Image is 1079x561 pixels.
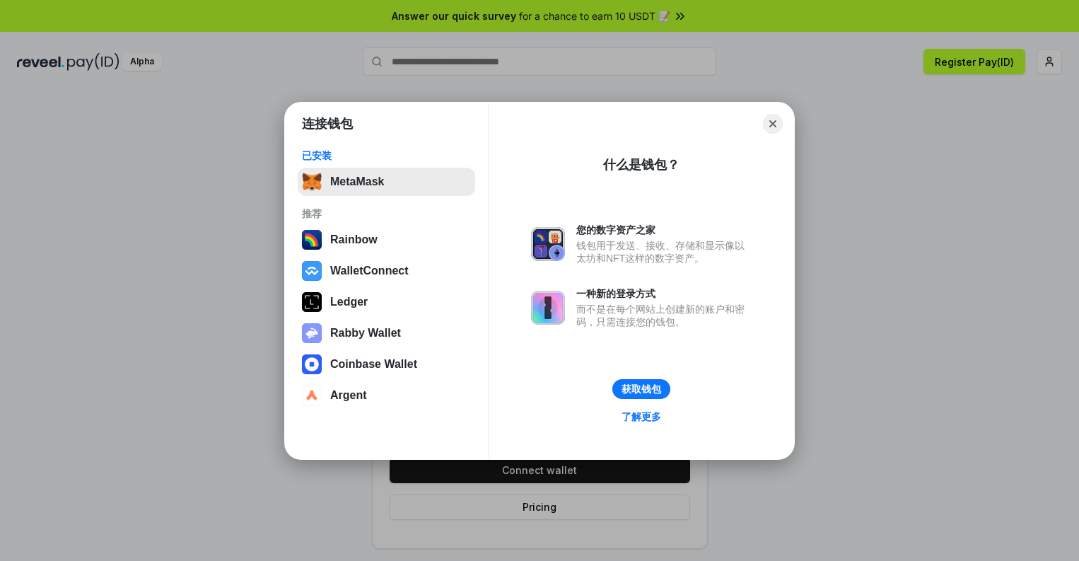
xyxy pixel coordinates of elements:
div: MetaMask [330,175,384,188]
button: Rabby Wallet [298,319,475,347]
div: 您的数字资产之家 [576,224,752,236]
div: Coinbase Wallet [330,358,417,371]
div: 什么是钱包？ [603,156,680,173]
img: svg+xml,%3Csvg%20xmlns%3D%22http%3A%2F%2Fwww.w3.org%2F2000%2Fsvg%22%20fill%3D%22none%22%20viewBox... [302,323,322,343]
img: svg+xml,%3Csvg%20width%3D%22120%22%20height%3D%22120%22%20viewBox%3D%220%200%20120%20120%22%20fil... [302,230,322,250]
button: MetaMask [298,168,475,196]
img: svg+xml,%3Csvg%20xmlns%3D%22http%3A%2F%2Fwww.w3.org%2F2000%2Fsvg%22%20fill%3D%22none%22%20viewBox... [531,227,565,261]
div: 已安装 [302,149,471,162]
a: 了解更多 [613,407,670,426]
div: Argent [330,389,367,402]
div: 一种新的登录方式 [576,287,752,300]
img: svg+xml,%3Csvg%20fill%3D%22none%22%20height%3D%2233%22%20viewBox%3D%220%200%2035%2033%22%20width%... [302,172,322,192]
div: 钱包用于发送、接收、存储和显示像以太坊和NFT这样的数字资产。 [576,239,752,265]
div: 获取钱包 [622,383,661,395]
img: svg+xml,%3Csvg%20width%3D%2228%22%20height%3D%2228%22%20viewBox%3D%220%200%2028%2028%22%20fill%3D... [302,354,322,374]
button: 获取钱包 [612,379,670,399]
div: 而不是在每个网站上创建新的账户和密码，只需连接您的钱包。 [576,303,752,328]
div: Rabby Wallet [330,327,401,340]
img: svg+xml,%3Csvg%20xmlns%3D%22http%3A%2F%2Fwww.w3.org%2F2000%2Fsvg%22%20fill%3D%22none%22%20viewBox... [531,291,565,325]
button: Rainbow [298,226,475,254]
div: Ledger [330,296,368,308]
div: 了解更多 [622,410,661,423]
img: svg+xml,%3Csvg%20width%3D%2228%22%20height%3D%2228%22%20viewBox%3D%220%200%2028%2028%22%20fill%3D... [302,386,322,405]
div: Rainbow [330,233,378,246]
button: Coinbase Wallet [298,350,475,378]
button: WalletConnect [298,257,475,285]
button: Argent [298,381,475,410]
button: Close [763,114,783,134]
button: Ledger [298,288,475,316]
div: WalletConnect [330,265,409,277]
h1: 连接钱包 [302,115,353,132]
img: svg+xml,%3Csvg%20width%3D%2228%22%20height%3D%2228%22%20viewBox%3D%220%200%2028%2028%22%20fill%3D... [302,261,322,281]
div: 推荐 [302,207,471,220]
img: svg+xml,%3Csvg%20xmlns%3D%22http%3A%2F%2Fwww.w3.org%2F2000%2Fsvg%22%20width%3D%2228%22%20height%3... [302,292,322,312]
